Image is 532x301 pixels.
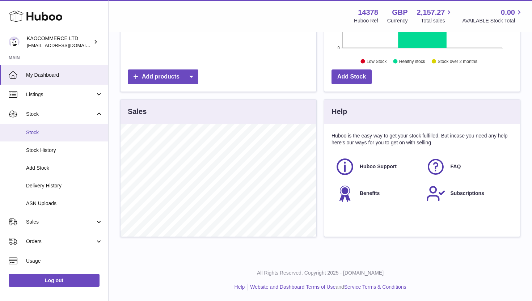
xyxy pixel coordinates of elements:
[451,163,461,170] span: FAQ
[26,165,103,171] span: Add Stock
[128,69,198,84] a: Add products
[334,27,339,32] text: 0.3
[26,238,95,245] span: Orders
[250,284,335,290] a: Website and Dashboard Terms of Use
[426,184,510,203] a: Subscriptions
[248,284,406,291] li: and
[335,157,419,177] a: Huboo Support
[235,284,245,290] a: Help
[26,182,103,189] span: Delivery History
[367,59,387,64] text: Low Stock
[26,91,95,98] span: Listings
[332,69,372,84] a: Add Stock
[462,8,523,24] a: 0.00 AVAILABLE Stock Total
[128,107,147,116] h3: Sales
[9,37,20,47] img: hello@lunera.co.uk
[360,163,397,170] span: Huboo Support
[9,274,100,287] a: Log out
[426,157,510,177] a: FAQ
[27,35,92,49] div: KAOCOMMERCE LTD
[26,111,95,118] span: Stock
[417,8,445,17] span: 2,157.27
[399,59,426,64] text: Healthy stock
[354,17,378,24] div: Huboo Ref
[360,190,380,197] span: Benefits
[421,17,453,24] span: Total sales
[27,42,106,48] span: [EMAIL_ADDRESS][DOMAIN_NAME]
[501,8,515,17] span: 0.00
[26,219,95,225] span: Sales
[392,8,408,17] strong: GBP
[114,270,526,276] p: All Rights Reserved. Copyright 2025 - [DOMAIN_NAME]
[26,200,103,207] span: ASN Uploads
[387,17,408,24] div: Currency
[358,8,378,17] strong: 14378
[332,132,513,146] p: Huboo is the easy way to get your stock fulfilled. But incase you need any help here's our ways f...
[451,190,484,197] span: Subscriptions
[335,184,419,203] a: Benefits
[344,284,406,290] a: Service Terms & Conditions
[438,59,477,64] text: Stock over 2 months
[26,129,103,136] span: Stock
[332,107,347,116] h3: Help
[26,147,103,154] span: Stock History
[26,72,103,79] span: My Dashboard
[417,8,453,24] a: 2,157.27 Total sales
[462,17,523,24] span: AVAILABLE Stock Total
[337,46,339,50] text: 0
[26,258,103,264] span: Usage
